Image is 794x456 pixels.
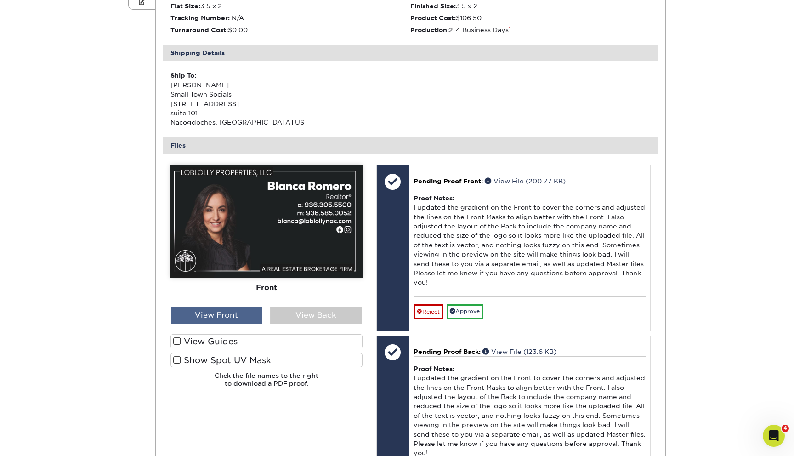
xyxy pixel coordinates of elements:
span: 4 [782,425,789,432]
div: Shipping Details [163,45,658,61]
li: 3.5 x 2 [410,1,651,11]
h6: Click the file names to the right to download a PDF proof. [170,372,363,394]
li: $0.00 [170,25,411,34]
strong: Turnaround Cost: [170,26,228,34]
a: View File (200.77 KB) [485,177,566,185]
strong: Finished Size: [410,2,456,10]
span: Pending Proof Back: [414,348,481,355]
a: Approve [447,304,483,319]
span: N/A [232,14,244,22]
a: View File (123.6 KB) [482,348,556,355]
strong: Flat Size: [170,2,200,10]
strong: Product Cost: [410,14,456,22]
div: Front [170,277,363,297]
strong: Proof Notes: [414,194,454,202]
span: Pending Proof Front: [414,177,483,185]
div: [PERSON_NAME] Small Town Socials [STREET_ADDRESS] suite 101 Nacogdoches, [GEOGRAPHIC_DATA] US [170,71,411,127]
div: View Back [270,307,362,324]
li: 3.5 x 2 [170,1,411,11]
li: 2-4 Business Days [410,25,651,34]
div: I updated the gradient on the Front to cover the corners and adjusted the lines on the Front Mask... [414,186,646,296]
strong: Tracking Number: [170,14,230,22]
div: Files [163,137,658,154]
strong: Ship To: [170,72,196,79]
a: Reject [414,304,443,319]
strong: Production: [410,26,449,34]
label: Show Spot UV Mask [170,353,363,367]
li: $106.50 [410,13,651,23]
div: View Front [171,307,263,324]
label: View Guides [170,334,363,348]
iframe: Intercom live chat [763,425,785,447]
strong: Proof Notes: [414,365,454,372]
